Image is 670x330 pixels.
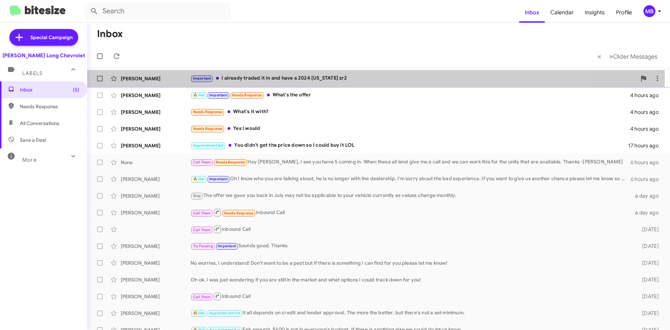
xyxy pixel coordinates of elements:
span: Stop [193,193,201,198]
span: Needs Response [232,93,262,97]
div: 4 hours ago [630,125,664,132]
span: Important [209,93,228,97]
div: [DATE] [631,293,664,300]
div: [DATE] [631,243,664,250]
div: Oh I know who you are talking about, he is no longer with the dealership. I'm sorry about the bad... [191,175,631,183]
div: [PERSON_NAME] [121,142,191,149]
div: [PERSON_NAME] [121,75,191,82]
div: What's it with? [191,108,630,116]
span: « [597,52,601,61]
div: Inbound Call [191,225,631,234]
span: Special Campaign [30,34,73,41]
div: Inbound Call [191,208,631,217]
span: Needs Response [193,126,223,131]
div: Inbound Call [191,292,631,301]
div: [DATE] [631,276,664,283]
div: [PERSON_NAME] [121,310,191,317]
div: [PERSON_NAME] [121,259,191,266]
span: Labels [22,70,43,76]
div: None [121,159,191,166]
span: Try Pausing [193,244,213,248]
span: (5) [73,86,79,93]
span: Needs Response [224,211,254,215]
div: [DATE] [631,226,664,233]
span: 🔥 Hot [193,93,205,97]
h1: Inbox [97,28,123,39]
span: More [22,157,37,163]
div: 4 hours ago [630,92,664,99]
div: [PERSON_NAME] [121,176,191,183]
div: [PERSON_NAME] [121,109,191,116]
span: Appointment Set [209,311,240,315]
div: 4 hours ago [630,109,664,116]
span: Call Them [193,228,211,232]
span: Important [218,244,236,248]
button: MB [638,5,662,17]
div: [PERSON_NAME] Long Chevrolet [2,52,85,59]
div: Hey [PERSON_NAME], I see you have 5 coming in. When these all land give me a call and we can work... [191,158,631,166]
div: [PERSON_NAME] [121,243,191,250]
nav: Page navigation example [594,49,662,64]
div: No worries, I understand! Don't want to be a pest but if there is something I can find for you pl... [191,259,631,266]
div: [PERSON_NAME] [121,125,191,132]
a: Insights [579,2,610,23]
span: Call Them [193,160,211,164]
input: Search [84,3,231,20]
span: Call Them [193,211,211,215]
span: Inbox [20,86,79,93]
div: Oh ok. I was just wondering if you are still in the market and what options I could track down fo... [191,276,631,283]
a: Special Campaign [9,29,78,46]
div: a day ago [631,192,664,199]
div: The offer we gave you back in July may not be applicable to your vehicle currently as values chan... [191,192,631,200]
div: [DATE] [631,310,664,317]
div: I already traded it in and have a 2024 [US_STATE] zr2 [191,74,636,82]
span: Important [209,177,228,181]
button: Next [605,49,662,64]
div: Sounds good. Thanks [191,242,631,250]
span: » [609,52,613,61]
div: 17 hours ago [628,142,664,149]
div: What's the offer [191,91,630,99]
a: Inbox [519,2,545,23]
div: 6 hours ago [631,176,664,183]
div: MB [643,5,655,17]
span: Needs Response [193,110,223,114]
a: Profile [610,2,638,23]
div: [DATE] [631,259,664,266]
div: [PERSON_NAME] [121,276,191,283]
span: Call Them [193,295,211,299]
div: [PERSON_NAME] [121,192,191,199]
button: Previous [593,49,605,64]
div: Yes I would [191,125,630,133]
span: Older Messages [613,53,657,60]
span: Needs Response [216,160,245,164]
span: All Conversations [20,120,59,127]
a: Calendar [545,2,579,23]
span: Save a Deal [20,137,46,144]
div: 6 hours ago [631,159,664,166]
div: a day ago [631,209,664,216]
span: 🔥 Hot [193,177,205,181]
span: Needs Response [20,103,79,110]
span: Appointment Set [193,143,224,148]
div: It all depends on credit and lender approval. The more the better, but there's not a set minimum. [191,309,631,317]
div: [PERSON_NAME] [121,293,191,300]
div: You didn't get the price down so I could buy it LOL [191,141,628,149]
div: [PERSON_NAME] [121,209,191,216]
div: [PERSON_NAME] [121,92,191,99]
span: Important [193,76,211,81]
span: 🔥 Hot [193,311,205,315]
